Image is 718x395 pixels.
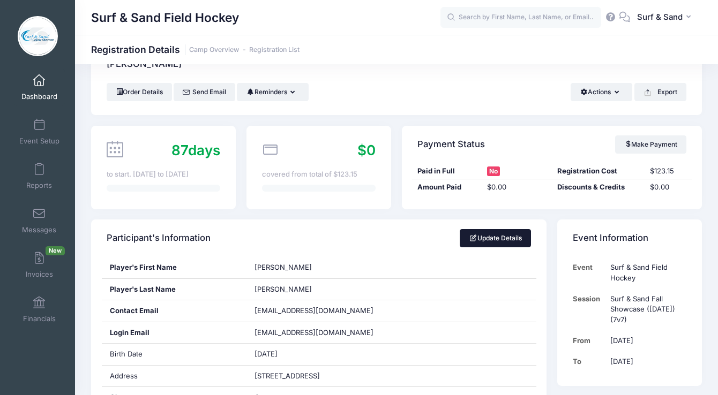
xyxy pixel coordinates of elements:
[102,366,246,387] div: Address
[18,16,58,56] img: Surf & Sand Field Hockey
[357,142,376,158] span: $0
[14,69,65,106] a: Dashboard
[255,371,320,380] span: [STREET_ADDRESS]
[605,288,686,330] td: Surf & Sand Fall Showcase ([DATE]) (7v7)
[102,279,246,300] div: Player's Last Name
[487,166,500,176] span: No
[26,181,52,190] span: Reports
[91,5,239,30] h1: Surf & Sand Field Hockey
[573,288,605,330] td: Session
[460,229,531,247] a: Update Details
[171,142,188,158] span: 87
[255,306,373,315] span: [EMAIL_ADDRESS][DOMAIN_NAME]
[102,344,246,365] div: Birth Date
[171,140,220,161] div: days
[14,291,65,328] a: Financials
[262,169,376,180] div: covered from total of $123.15
[23,314,56,323] span: Financials
[571,83,632,101] button: Actions
[482,182,552,193] div: $0.00
[22,225,56,234] span: Messages
[19,136,59,146] span: Event Setup
[417,129,485,159] h4: Payment Status
[102,322,246,344] div: Login Email
[91,44,300,55] h1: Registration Details
[107,223,211,254] h4: Participant's Information
[440,7,601,28] input: Search by First Name, Last Name, or Email...
[249,46,300,54] a: Registration List
[605,257,686,288] td: Surf & Sand Field Hockey
[645,182,692,193] div: $0.00
[14,246,65,284] a: InvoicesNew
[645,166,692,177] div: $123.15
[107,169,220,180] div: to start. [DATE] to [DATE]
[102,257,246,278] div: Player's First Name
[255,285,312,293] span: [PERSON_NAME]
[46,246,65,255] span: New
[14,113,65,150] a: Event Setup
[552,182,645,193] div: Discounts & Credits
[573,330,605,351] td: From
[255,328,388,338] span: [EMAIL_ADDRESS][DOMAIN_NAME]
[634,83,686,101] button: Export
[237,83,308,101] button: Reminders
[21,92,57,101] span: Dashboard
[630,5,702,30] button: Surf & Sand
[573,351,605,372] td: To
[107,83,172,101] a: Order Details
[102,300,246,322] div: Contact Email
[14,202,65,239] a: Messages
[605,330,686,351] td: [DATE]
[412,182,482,193] div: Amount Paid
[255,350,278,358] span: [DATE]
[615,135,686,154] a: Make Payment
[26,270,53,279] span: Invoices
[637,11,683,23] span: Surf & Sand
[189,46,239,54] a: Camp Overview
[552,166,645,177] div: Registration Cost
[255,263,312,271] span: [PERSON_NAME]
[573,257,605,288] td: Event
[14,157,65,195] a: Reports
[605,351,686,372] td: [DATE]
[573,223,648,254] h4: Event Information
[107,49,182,80] h4: [PERSON_NAME]
[412,166,482,177] div: Paid in Full
[174,83,235,101] a: Send Email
